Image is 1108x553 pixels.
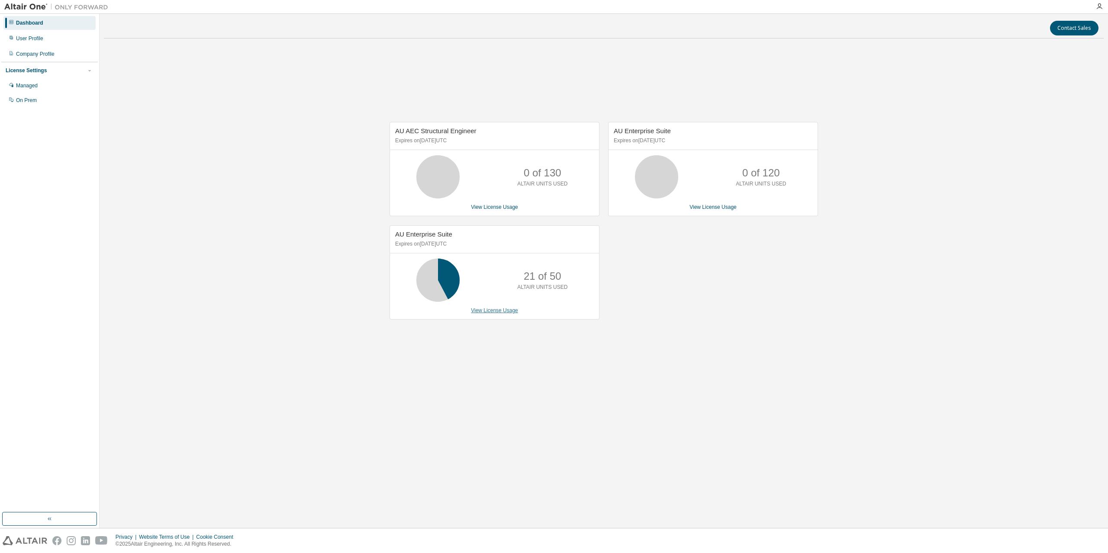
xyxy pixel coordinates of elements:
[81,536,90,545] img: linkedin.svg
[1050,21,1098,35] button: Contact Sales
[471,307,518,313] a: View License Usage
[116,534,139,540] div: Privacy
[4,3,113,11] img: Altair One
[395,230,452,238] span: AU Enterprise Suite
[742,166,780,180] p: 0 of 120
[614,127,671,134] span: AU Enterprise Suite
[16,97,37,104] div: On Prem
[736,180,786,188] p: ALTAIR UNITS USED
[95,536,108,545] img: youtube.svg
[395,240,592,248] p: Expires on [DATE] UTC
[524,269,561,284] p: 21 of 50
[395,127,477,134] span: AU AEC Structural Engineer
[517,284,567,291] p: ALTAIR UNITS USED
[116,540,238,548] p: © 2025 Altair Engineering, Inc. All Rights Reserved.
[67,536,76,545] img: instagram.svg
[196,534,238,540] div: Cookie Consent
[16,51,55,58] div: Company Profile
[471,204,518,210] a: View License Usage
[139,534,196,540] div: Website Terms of Use
[524,166,561,180] p: 0 of 130
[16,19,43,26] div: Dashboard
[689,204,737,210] a: View License Usage
[16,35,43,42] div: User Profile
[6,67,47,74] div: License Settings
[614,137,810,144] p: Expires on [DATE] UTC
[3,536,47,545] img: altair_logo.svg
[52,536,61,545] img: facebook.svg
[16,82,38,89] div: Managed
[395,137,592,144] p: Expires on [DATE] UTC
[517,180,567,188] p: ALTAIR UNITS USED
